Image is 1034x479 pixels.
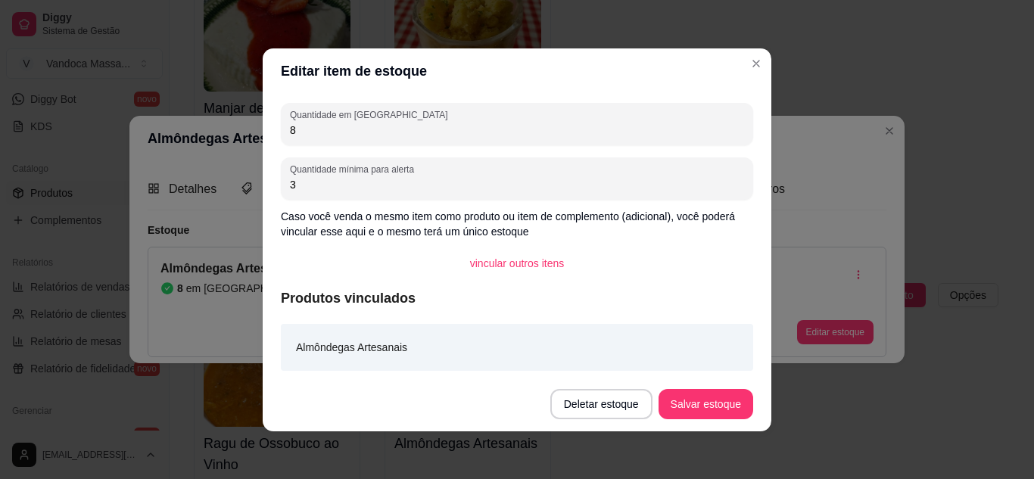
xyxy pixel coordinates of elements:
[281,288,753,309] article: Produtos vinculados
[659,389,753,419] button: Salvar estoque
[290,163,419,176] label: Quantidade mínima para alerta
[744,51,768,76] button: Close
[458,248,577,278] button: vincular outros itens
[290,123,744,138] input: Quantidade em estoque
[290,177,744,192] input: Quantidade mínima para alerta
[550,389,652,419] button: Deletar estoque
[296,339,407,356] article: Almôndegas Artesanais
[263,48,771,94] header: Editar item de estoque
[281,209,753,239] p: Caso você venda o mesmo item como produto ou item de complemento (adicional), você poderá vincula...
[290,108,453,121] label: Quantidade em [GEOGRAPHIC_DATA]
